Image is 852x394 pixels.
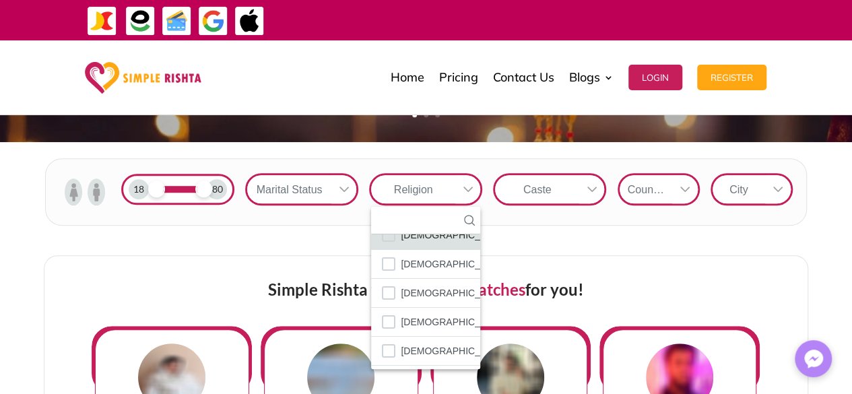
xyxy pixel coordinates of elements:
[129,179,149,199] div: 18
[401,255,506,273] span: [DEMOGRAPHIC_DATA]
[800,346,827,372] img: Messenger
[628,65,682,90] button: Login
[697,44,766,111] a: Register
[268,280,584,299] span: Simple Rishta found for you!
[371,221,480,250] li: Christian
[401,284,506,302] span: [DEMOGRAPHIC_DATA]
[713,175,765,203] div: City
[401,313,506,331] span: [DEMOGRAPHIC_DATA]
[125,6,156,36] img: EasyPaisa-icon
[247,175,331,203] div: Marital Status
[234,6,265,36] img: ApplePay-icon
[495,175,579,203] div: Caste
[628,44,682,111] a: Login
[198,6,228,36] img: GooglePay-icon
[371,250,480,279] li: Hindu
[371,308,480,337] li: Muslim
[493,44,554,111] a: Contact Us
[620,175,672,203] div: Country
[371,337,480,366] li: Sikh
[371,175,455,203] div: Religion
[569,44,614,111] a: Blogs
[697,65,766,90] button: Register
[401,226,506,244] span: [DEMOGRAPHIC_DATA]
[439,44,478,111] a: Pricing
[371,279,480,308] li: Jew
[207,179,227,199] div: 80
[391,44,424,111] a: Home
[87,6,117,36] img: JazzCash-icon
[401,342,506,360] span: [DEMOGRAPHIC_DATA]
[162,6,192,36] img: Credit Cards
